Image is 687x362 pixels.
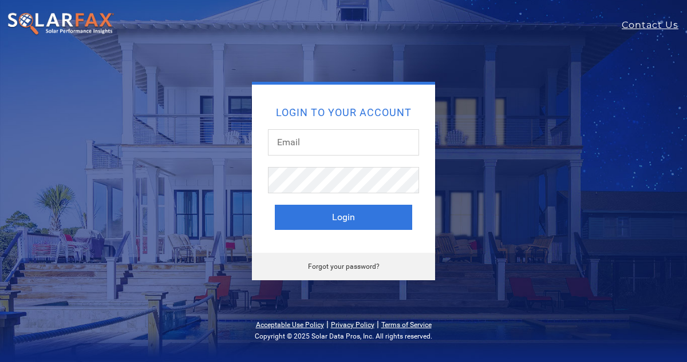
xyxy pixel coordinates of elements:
a: Forgot your password? [308,262,380,270]
a: Contact Us [622,18,687,32]
a: Privacy Policy [331,321,374,329]
span: | [377,319,379,329]
a: Terms of Service [381,321,432,329]
input: Email [268,129,419,156]
img: SolarFax [7,12,114,36]
span: | [326,319,329,329]
a: Acceptable Use Policy [256,321,324,329]
button: Login [275,205,412,230]
h2: Login to your account [275,108,412,118]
